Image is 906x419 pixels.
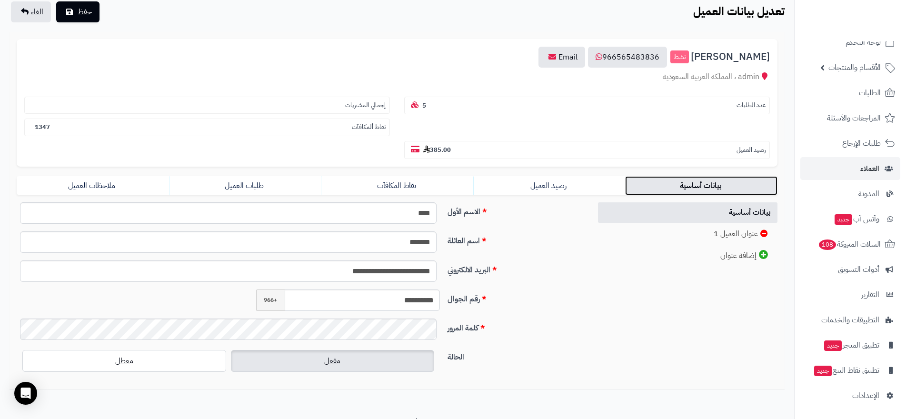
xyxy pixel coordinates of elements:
[800,359,900,382] a: تطبيق نقاط البيعجديد
[800,309,900,331] a: التطبيقات والخدمات
[821,313,879,327] span: التطبيقات والخدمات
[800,258,900,281] a: أدوات التسويق
[827,111,881,125] span: المراجعات والأسئلة
[321,176,473,195] a: نقاط المكافآت
[834,212,879,226] span: وآتس آب
[352,123,386,132] small: نقاط ألمكافآت
[838,263,879,276] span: أدوات التسويق
[800,283,900,306] a: التقارير
[800,107,900,130] a: المراجعات والأسئلة
[852,389,879,402] span: الإعدادات
[846,36,881,49] span: لوحة التحكم
[858,187,879,200] span: المدونة
[78,6,92,18] span: حفظ
[598,245,777,266] a: إضافة عنوان
[800,208,900,230] a: وآتس آبجديد
[813,364,879,377] span: تطبيق نقاط البيع
[737,146,766,155] small: رصيد العميل
[588,47,667,68] a: 966565483836
[598,202,777,223] a: بيانات أساسية
[444,202,587,218] label: الاسم الأول
[800,384,900,407] a: الإعدادات
[35,122,50,131] b: 1347
[860,162,879,175] span: العملاء
[800,157,900,180] a: العملاء
[737,101,766,110] small: عدد الطلبات
[861,288,879,301] span: التقارير
[444,260,587,276] label: البريد الالكتروني
[31,6,43,18] span: الغاء
[800,233,900,256] a: السلات المتروكة108
[444,289,587,305] label: رقم الجوال
[814,366,832,376] span: جديد
[823,339,879,352] span: تطبيق المتجر
[800,182,900,205] a: المدونة
[115,355,133,367] span: معطل
[800,31,900,54] a: لوحة التحكم
[824,340,842,351] span: جديد
[14,382,37,405] div: Open Intercom Messenger
[819,239,836,250] span: 108
[691,51,770,62] span: [PERSON_NAME]
[818,238,881,251] span: السلات المتروكة
[800,334,900,357] a: تطبيق المتجرجديد
[598,224,777,244] a: عنوان العميل 1
[800,132,900,155] a: طلبات الإرجاع
[841,7,897,27] img: logo-2.png
[423,145,451,154] b: 385.00
[24,71,770,82] div: admin ، المملكة العربية السعودية
[625,176,777,195] a: بيانات أساسية
[444,348,587,363] label: الحالة
[56,1,100,22] button: حفظ
[324,355,340,367] span: مفعل
[800,81,900,104] a: الطلبات
[11,1,51,22] a: الغاء
[693,3,785,20] b: تعديل بيانات العميل
[473,176,626,195] a: رصيد العميل
[670,50,689,64] small: نشط
[835,214,852,225] span: جديد
[169,176,321,195] a: طلبات العميل
[345,101,386,110] small: إجمالي المشتريات
[828,61,881,74] span: الأقسام والمنتجات
[842,137,881,150] span: طلبات الإرجاع
[444,231,587,247] label: اسم العائلة
[422,101,426,110] b: 5
[444,319,587,334] label: كلمة المرور
[17,176,169,195] a: ملاحظات العميل
[256,289,285,311] span: +966
[538,47,585,68] a: Email
[859,86,881,100] span: الطلبات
